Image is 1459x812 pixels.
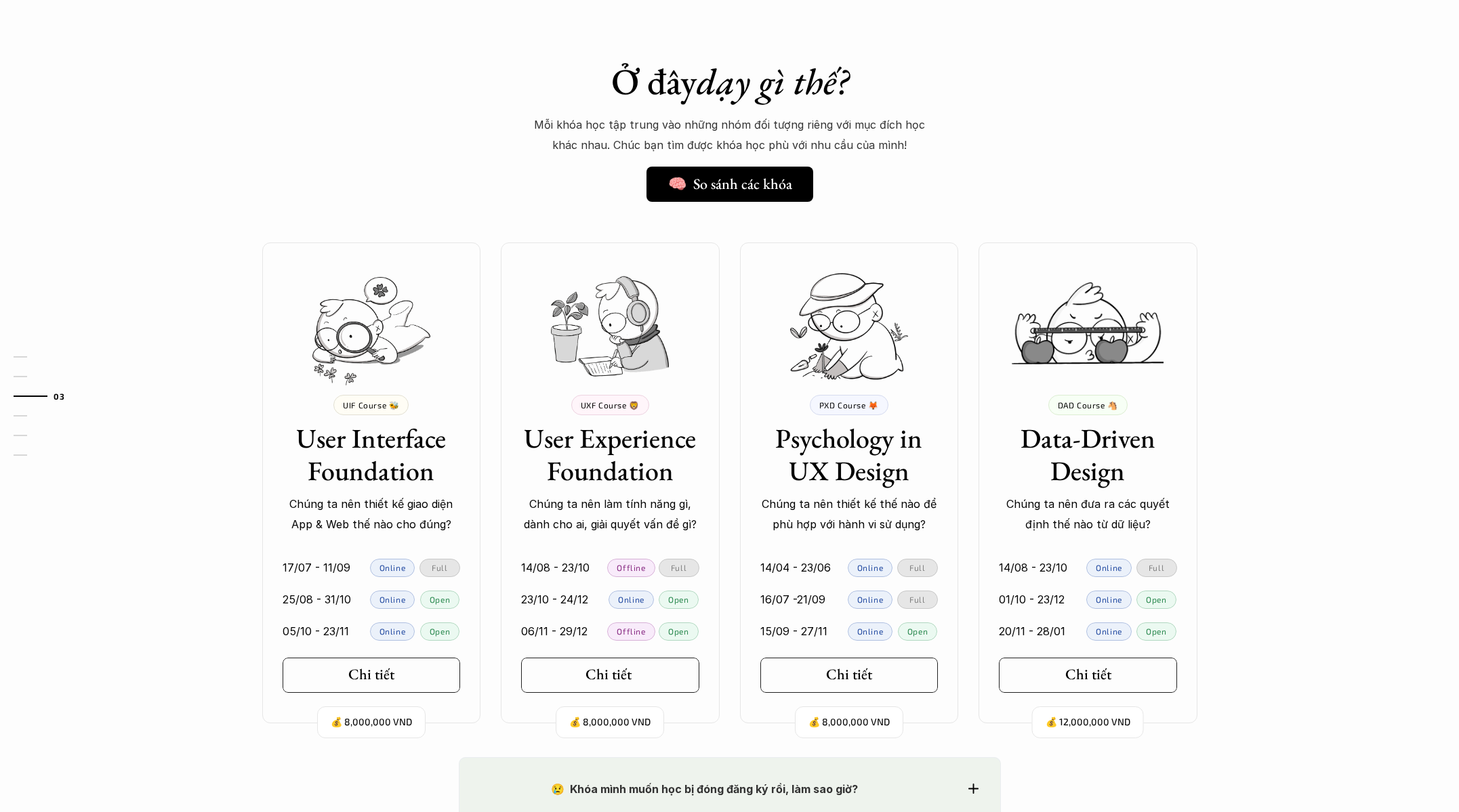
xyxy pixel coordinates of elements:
[760,422,939,487] h3: Psychology in UX Design
[521,658,699,693] a: Chi tiết
[432,563,447,572] p: Full
[521,494,699,535] p: Chúng ta nên làm tính năng gì, dành cho ai, giải quyết vấn đề gì?
[760,494,939,535] p: Chúng ta nên thiết kế thế nào để phù hợp với hành vi sử dụng?
[379,595,406,604] p: Online
[819,400,879,410] p: PXD Course 🦊
[430,626,450,636] p: Open
[668,626,689,636] p: Open
[907,626,928,636] p: Open
[54,391,64,401] strong: 03
[1149,563,1164,572] p: Full
[1096,595,1122,604] p: Online
[760,557,831,578] p: 14/04 - 23/06
[331,713,412,731] p: 💰 8,000,000 VND
[999,621,1065,641] p: 20/11 - 28/01
[283,557,350,578] p: 17/07 - 11/09
[1096,626,1122,636] p: Online
[551,782,858,796] strong: 😢 Khóa mình muốn học bị đóng đăng ký rồi, làm sao giờ?
[999,557,1067,578] p: 14/08 - 23/10
[668,595,689,604] p: Open
[999,658,1177,693] a: Chi tiết
[909,595,925,604] p: Full
[379,563,406,572] p: Online
[521,621,588,641] p: 06/11 - 29/12
[760,621,827,641] p: 15/09 - 27/11
[521,422,699,487] h3: User Experience Foundation
[671,563,686,572] p: Full
[857,595,884,604] p: Online
[521,589,588,610] p: 23/10 - 24/12
[493,60,967,104] h1: Ở đây
[668,175,792,193] h5: 🧠 So sánh các khóa
[1046,713,1130,731] p: 💰 12,000,000 VND
[857,563,884,572] p: Online
[585,666,632,683] h5: Chi tiết
[581,400,640,410] p: UXF Course 🦁
[1096,563,1122,572] p: Online
[521,557,590,578] p: 14/08 - 23/10
[283,621,349,641] p: 05/10 - 23/11
[1058,400,1118,410] p: DAD Course 🐴
[826,666,872,683] h5: Chi tiết
[909,563,925,572] p: Full
[1146,595,1166,604] p: Open
[999,422,1177,487] h3: Data-Driven Design
[618,595,644,604] p: Online
[617,563,645,572] p: Offline
[14,388,78,404] a: 03
[857,626,884,636] p: Online
[527,114,933,156] p: Mỗi khóa học tập trung vào những nhóm đối tượng riêng với mục đích học khác nhau. Chúc bạn tìm đư...
[348,666,394,683] h5: Chi tiết
[808,713,890,731] p: 💰 8,000,000 VND
[999,494,1177,535] p: Chúng ta nên đưa ra các quyết định thế nào từ dữ liệu?
[283,658,461,693] a: Chi tiết
[697,58,848,105] em: dạy gì thế?
[760,658,939,693] a: Chi tiết
[343,400,399,410] p: UIF Course 🐝
[430,595,450,604] p: Open
[1146,626,1166,636] p: Open
[569,713,651,731] p: 💰 8,000,000 VND
[283,422,461,487] h3: User Interface Foundation
[283,494,461,535] p: Chúng ta nên thiết kế giao diện App & Web thế nào cho đúng?
[646,167,813,202] a: 🧠 So sánh các khóa
[1065,666,1111,683] h5: Chi tiết
[379,626,406,636] p: Online
[760,589,825,610] p: 16/07 -21/09
[617,626,645,636] p: Offline
[999,589,1065,610] p: 01/10 - 23/12
[283,589,351,610] p: 25/08 - 31/10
